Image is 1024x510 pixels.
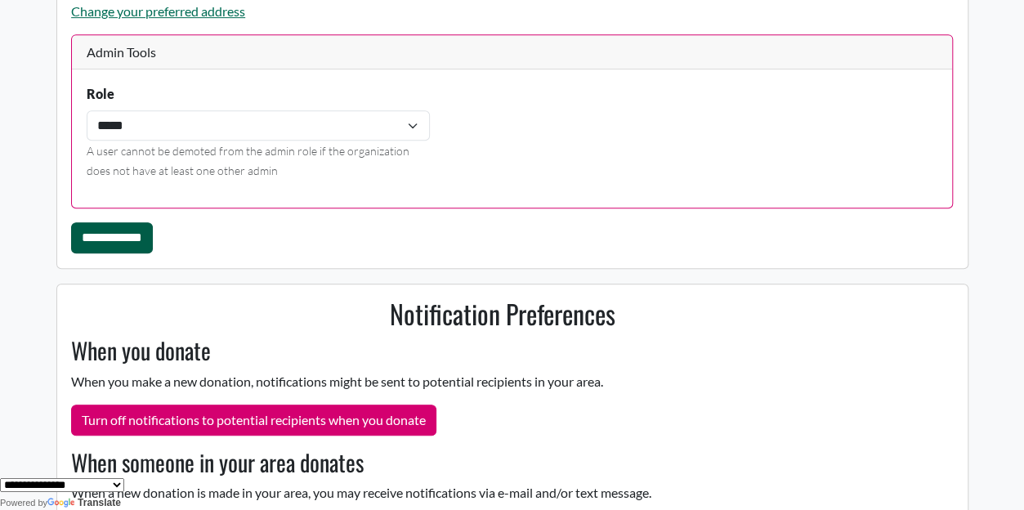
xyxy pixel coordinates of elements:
h2: Notification Preferences [61,298,943,329]
a: Translate [47,497,121,508]
h3: When someone in your area donates [61,449,943,476]
label: Role [87,84,114,104]
button: Turn off notifications to potential recipients when you donate [71,405,436,436]
div: Admin Tools [72,35,952,70]
h3: When you donate [61,337,943,365]
p: When you make a new donation, notifications might be sent to potential recipients in your area. [61,372,943,391]
small: A user cannot be demoted from the admin role if the organization does not have at least one other... [87,144,409,177]
a: Change your preferred address [71,3,245,19]
img: Google Translate [47,498,78,509]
